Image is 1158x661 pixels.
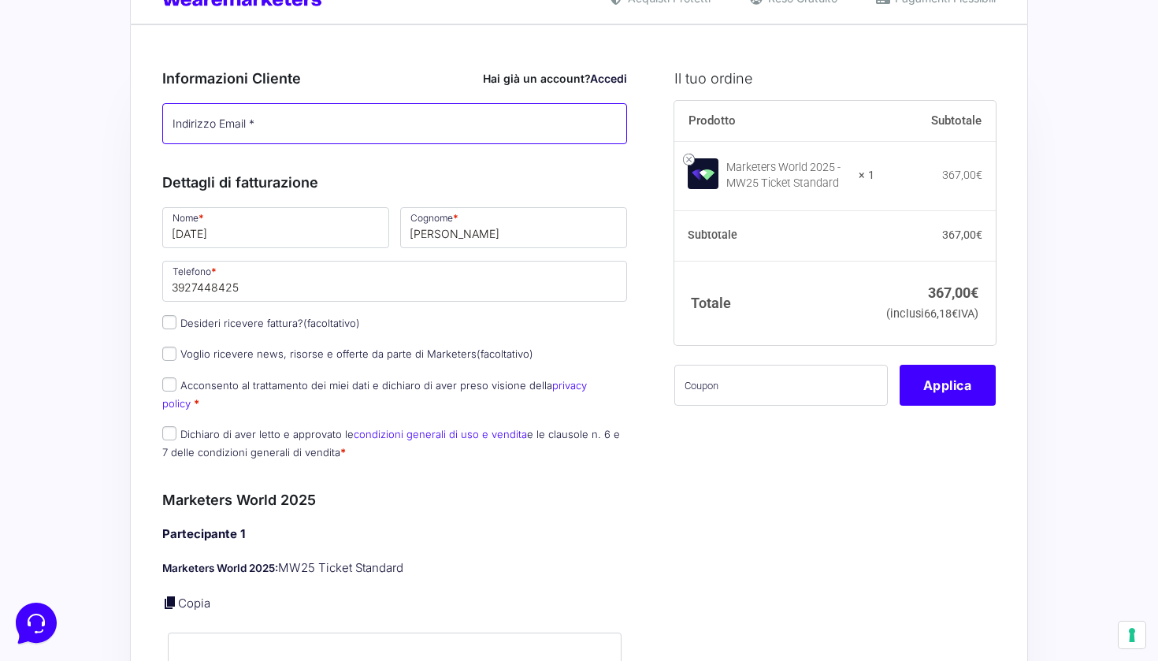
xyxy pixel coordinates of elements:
[674,68,996,89] h3: Il tuo ordine
[674,365,888,406] input: Coupon
[162,317,360,329] label: Desideri ricevere fattura?
[25,88,57,120] img: dark
[162,347,533,360] label: Voglio ricevere news, risorse e offerte da parte di Marketers
[976,228,982,241] span: €
[886,307,978,321] small: (inclusi IVA)
[162,562,278,574] strong: Marketers World 2025:
[168,195,290,208] a: Apri Centro Assistenza
[590,72,627,85] a: Accedi
[162,377,176,392] input: Acconsento al trattamento dei miei dati e dichiaro di aver preso visione dellaprivacy policy
[303,317,360,329] span: (facoltativo)
[47,528,74,542] p: Home
[162,103,627,144] input: Indirizzo Email *
[50,88,82,120] img: dark
[971,284,978,301] span: €
[162,379,587,410] label: Acconsento al trattamento dei miei dati e dichiaro di aver preso visione della
[900,365,996,406] button: Applica
[25,132,290,164] button: Inizia una conversazione
[136,528,179,542] p: Messaggi
[76,88,107,120] img: dark
[483,70,627,87] div: Hai già un account?
[162,172,627,193] h3: Dettagli di fatturazione
[162,595,178,611] a: Copia i dettagli dell'acquirente
[400,207,627,248] input: Cognome *
[162,261,627,302] input: Telefono *
[13,13,265,38] h2: Ciao da Marketers 👋
[243,528,265,542] p: Aiuto
[162,68,627,89] h3: Informazioni Cliente
[25,63,134,76] span: Le tue conversazioni
[674,261,875,345] th: Totale
[35,229,258,245] input: Cerca un articolo...
[942,228,982,241] bdi: 367,00
[952,307,958,321] span: €
[206,506,302,542] button: Aiuto
[109,506,206,542] button: Messaggi
[924,307,958,321] span: 66,18
[477,347,533,360] span: (facoltativo)
[726,160,849,191] div: Marketers World 2025 - MW25 Ticket Standard
[162,347,176,361] input: Voglio ricevere news, risorse e offerte da parte di Marketers(facoltativo)
[354,428,527,440] a: condizioni generali di uso e vendita
[874,101,996,142] th: Subtotale
[928,284,978,301] bdi: 367,00
[674,211,875,262] th: Subtotale
[688,158,718,189] img: Marketers World 2025 - MW25 Ticket Standard
[13,600,60,647] iframe: Customerly Messenger Launcher
[162,489,627,511] h3: Marketers World 2025
[162,207,389,248] input: Nome *
[13,506,109,542] button: Home
[102,142,232,154] span: Inizia una conversazione
[162,426,176,440] input: Dichiaro di aver letto e approvato lecondizioni generali di uso e venditae le clausole n. 6 e 7 d...
[162,428,620,459] label: Dichiaro di aver letto e approvato le e le clausole n. 6 e 7 delle condizioni generali di vendita
[162,559,627,577] p: MW25 Ticket Standard
[162,315,176,329] input: Desideri ricevere fattura?(facoltativo)
[162,525,627,544] h4: Partecipante 1
[942,169,982,181] bdi: 367,00
[1119,622,1145,648] button: Le tue preferenze relative al consenso per le tecnologie di tracciamento
[976,169,982,181] span: €
[859,168,874,184] strong: × 1
[674,101,875,142] th: Prodotto
[25,195,123,208] span: Trova una risposta
[178,596,210,611] a: Copia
